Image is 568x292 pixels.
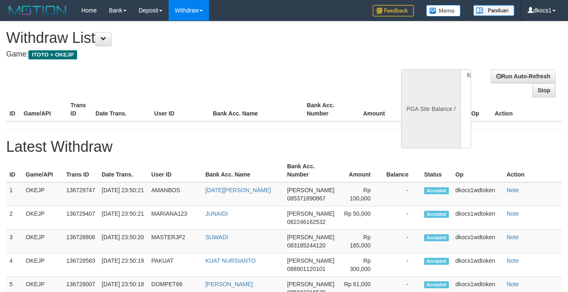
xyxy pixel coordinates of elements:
[151,98,209,121] th: User ID
[426,5,461,16] img: Button%20Memo.svg
[205,281,253,287] a: [PERSON_NAME]
[22,206,63,230] td: OKEJP
[6,50,371,59] h4: Game:
[507,257,519,264] a: Note
[507,234,519,240] a: Note
[383,182,421,206] td: -
[284,159,338,182] th: Bank Acc. Number
[99,182,148,206] td: [DATE] 23:50:21
[63,230,99,253] td: 136728808
[22,159,63,182] th: Game/API
[205,257,256,264] a: KUAT NURSIANTO
[205,187,271,193] a: [DATE][PERSON_NAME]
[424,234,449,241] span: Accepted
[383,206,421,230] td: -
[6,182,22,206] td: 1
[205,234,228,240] a: SUWADI
[287,210,334,217] span: [PERSON_NAME]
[22,253,63,277] td: OKEJP
[373,5,414,16] img: Feedback.jpg
[287,219,325,225] span: 082246162532
[63,159,99,182] th: Trans ID
[148,182,202,206] td: AMANBOS
[338,206,383,230] td: Rp 50,000
[491,69,556,83] a: Run Auto-Refresh
[287,281,334,287] span: [PERSON_NAME]
[507,281,519,287] a: Note
[491,98,562,121] th: Action
[507,210,519,217] a: Note
[63,206,99,230] td: 136729407
[205,210,228,217] a: JUNAIDI
[452,206,503,230] td: dkocs1wdtoken
[383,253,421,277] td: -
[148,159,202,182] th: User ID
[6,253,22,277] td: 4
[287,187,334,193] span: [PERSON_NAME]
[92,98,151,121] th: Date Trans.
[6,98,20,121] th: ID
[452,230,503,253] td: dkocs1wdtoken
[63,182,99,206] td: 136729747
[22,182,63,206] td: OKEJP
[452,253,503,277] td: dkocs1wdtoken
[424,281,449,288] span: Accepted
[20,98,67,121] th: Game/API
[287,257,334,264] span: [PERSON_NAME]
[503,159,562,182] th: Action
[338,253,383,277] td: Rp 300,000
[338,159,383,182] th: Amount
[6,159,22,182] th: ID
[63,253,99,277] td: 136728563
[99,230,148,253] td: [DATE] 23:50:20
[6,30,371,46] h1: Withdraw List
[424,211,449,218] span: Accepted
[202,159,284,182] th: Bank Acc. Name
[421,159,452,182] th: Status
[148,206,202,230] td: MARIANA123
[287,195,325,202] span: 085371890867
[473,5,514,16] img: panduan.png
[452,159,503,182] th: Op
[67,98,92,121] th: Trans ID
[424,258,449,265] span: Accepted
[424,187,449,194] span: Accepted
[397,98,440,121] th: Balance
[99,206,148,230] td: [DATE] 23:50:21
[338,182,383,206] td: Rp 100,000
[6,230,22,253] td: 3
[532,83,556,97] a: Stop
[507,187,519,193] a: Note
[287,234,334,240] span: [PERSON_NAME]
[287,266,325,272] span: 088901120101
[287,242,325,249] span: 083185244120
[6,206,22,230] td: 2
[22,230,63,253] td: OKEJP
[383,230,421,253] td: -
[6,4,69,16] img: MOTION_logo.png
[6,139,562,155] h1: Latest Withdraw
[401,69,460,148] div: PGA Site Balance /
[468,98,491,121] th: Op
[28,50,77,59] span: ITOTO > OKEJP
[99,253,148,277] td: [DATE] 23:50:19
[452,182,503,206] td: dkocs1wdtoken
[99,159,148,182] th: Date Trans.
[209,98,303,121] th: Bank Acc. Name
[303,98,350,121] th: Bank Acc. Number
[148,253,202,277] td: PAKUAT
[383,159,421,182] th: Balance
[148,230,202,253] td: MASTERJP2
[338,230,383,253] td: Rp 165,000
[350,98,397,121] th: Amount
